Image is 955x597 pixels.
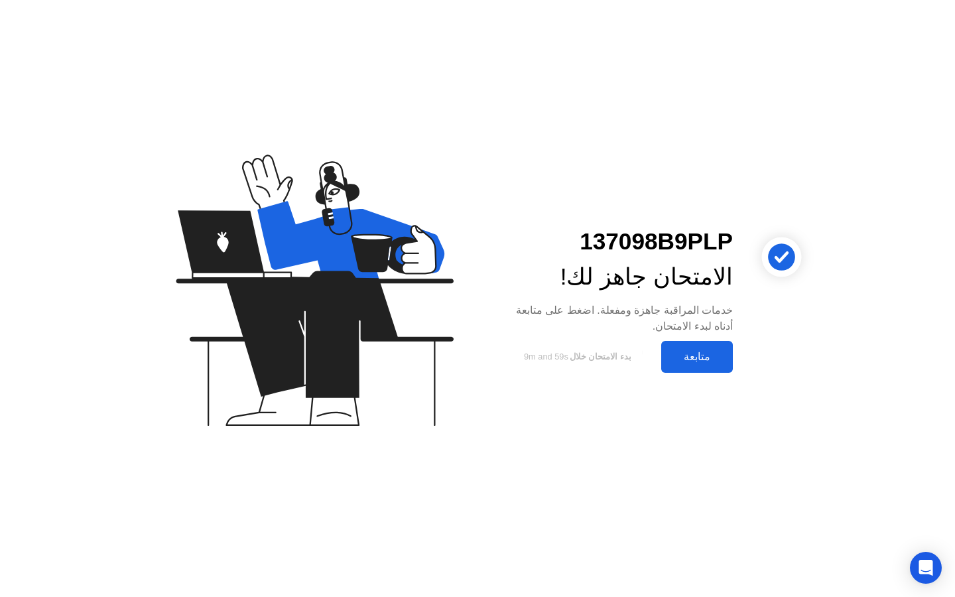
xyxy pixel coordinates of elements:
button: بدء الامتحان خلال9m and 59s [499,344,655,369]
button: متابعة [661,341,733,373]
div: متابعة [665,350,729,363]
div: 137098B9PLP [499,224,733,259]
div: الامتحان جاهز لك! [499,259,733,295]
div: Open Intercom Messenger [910,552,942,584]
div: خدمات المراقبة جاهزة ومفعلة. اضغط على متابعة أدناه لبدء الامتحان. [499,302,733,334]
span: 9m and 59s [524,352,568,362]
